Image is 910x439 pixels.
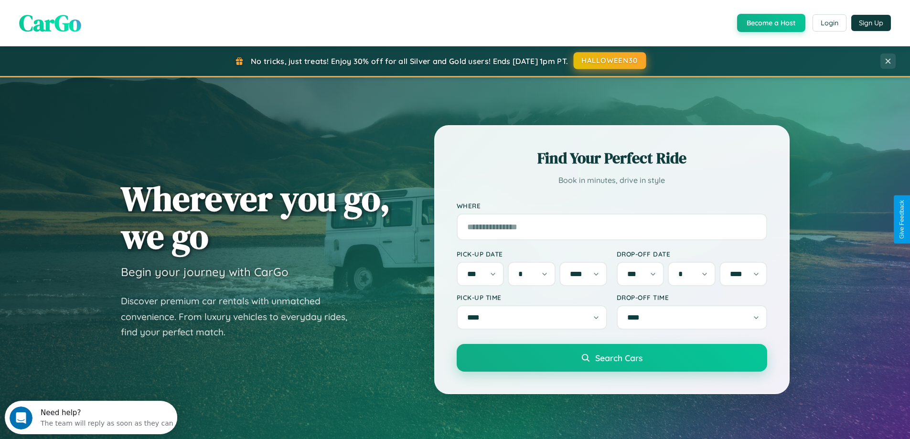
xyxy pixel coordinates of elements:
[457,173,767,187] p: Book in minutes, drive in style
[595,353,642,363] span: Search Cars
[36,16,169,26] div: The team will reply as soon as they can
[737,14,805,32] button: Become a Host
[899,200,905,239] div: Give Feedback
[121,265,289,279] h3: Begin your journey with CarGo
[36,8,169,16] div: Need help?
[574,52,646,69] button: HALLOWEEN30
[121,180,390,255] h1: Wherever you go, we go
[457,293,607,301] label: Pick-up Time
[617,293,767,301] label: Drop-off Time
[251,56,568,66] span: No tricks, just treats! Enjoy 30% off for all Silver and Gold users! Ends [DATE] 1pm PT.
[457,148,767,169] h2: Find Your Perfect Ride
[4,4,178,30] div: Open Intercom Messenger
[617,250,767,258] label: Drop-off Date
[457,202,767,210] label: Where
[10,407,32,429] iframe: Intercom live chat
[813,14,846,32] button: Login
[457,250,607,258] label: Pick-up Date
[121,293,360,340] p: Discover premium car rentals with unmatched convenience. From luxury vehicles to everyday rides, ...
[457,344,767,372] button: Search Cars
[5,401,177,434] iframe: Intercom live chat discovery launcher
[19,7,81,39] span: CarGo
[851,15,891,31] button: Sign Up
